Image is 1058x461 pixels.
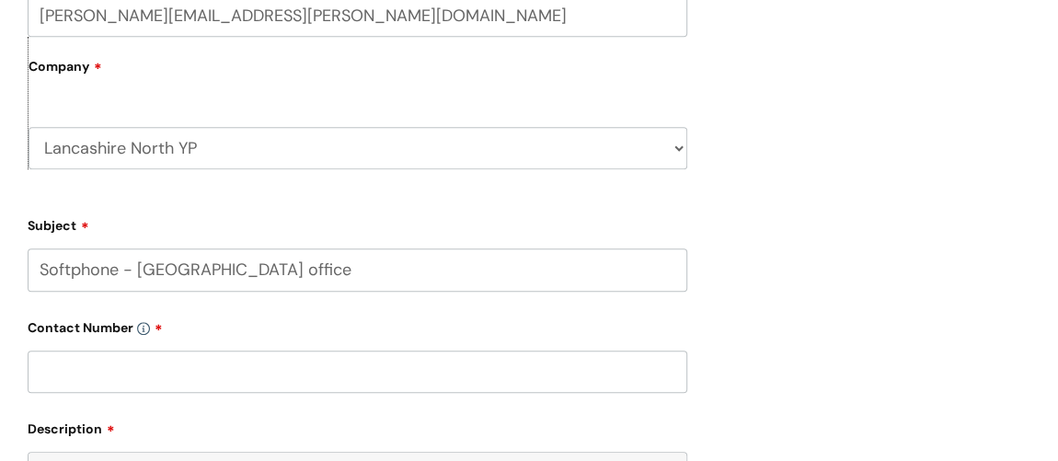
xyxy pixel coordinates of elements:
[28,212,687,234] label: Subject
[28,415,687,437] label: Description
[28,314,687,336] label: Contact Number
[137,322,150,335] img: info-icon.svg
[29,52,687,94] label: Company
